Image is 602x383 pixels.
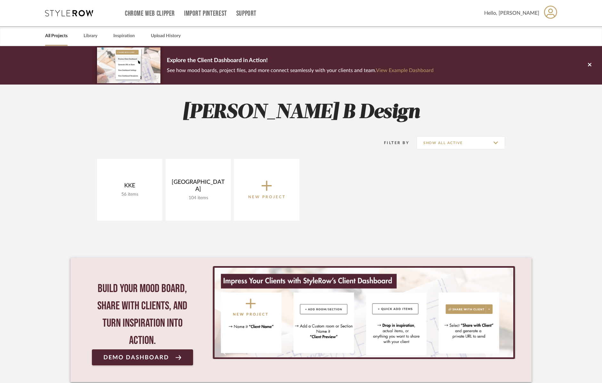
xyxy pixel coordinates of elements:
span: Demo Dashboard [103,354,169,361]
h2: [PERSON_NAME] B Design [70,101,532,125]
a: All Projects [45,32,68,40]
div: 104 items [171,195,226,201]
div: 0 [212,266,516,359]
a: Support [236,11,256,16]
img: d5d033c5-7b12-40c2-a960-1ecee1989c38.png [97,47,160,83]
div: 56 items [102,192,157,197]
a: Inspiration [113,32,135,40]
a: Chrome Web Clipper [125,11,175,16]
a: Import Pinterest [184,11,227,16]
a: View Example Dashboard [376,68,434,73]
p: New Project [248,194,286,200]
div: Build your mood board, share with clients, and turn inspiration into action. [92,280,193,349]
p: Explore the Client Dashboard in Action! [167,56,434,66]
button: New Project [234,159,299,221]
img: StyleRow_Client_Dashboard_Banner__1_.png [215,268,513,357]
div: [GEOGRAPHIC_DATA] [171,179,226,195]
div: Filter By [376,140,409,146]
a: Demo Dashboard [92,349,193,365]
a: Upload History [151,32,181,40]
span: Hello, [PERSON_NAME] [484,9,539,17]
div: KKE [102,182,157,192]
p: See how mood boards, project files, and more connect seamlessly with your clients and team. [167,66,434,75]
a: Library [84,32,97,40]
